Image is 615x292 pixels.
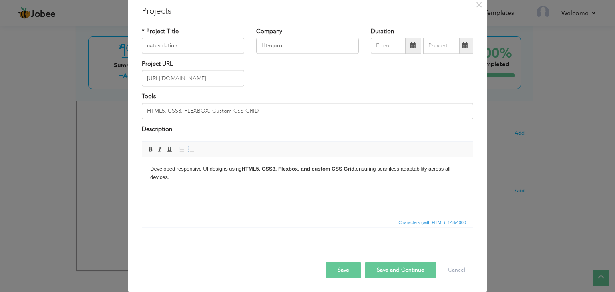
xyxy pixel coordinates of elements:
[142,60,173,68] label: Project URL
[142,125,172,133] label: Description
[440,262,473,278] button: Cancel
[187,145,195,154] a: Insert/Remove Bulleted List
[142,27,179,36] label: * Project Title
[142,93,156,101] label: Tools
[365,262,436,278] button: Save and Continue
[142,157,473,217] iframe: Rich Text Editor, projectEditor
[155,145,164,154] a: Italic
[142,5,473,17] h3: Projects
[326,262,361,278] button: Save
[371,27,394,36] label: Duration
[371,38,405,54] input: From
[256,27,282,36] label: Company
[397,219,468,226] div: Statistics
[177,145,186,154] a: Insert/Remove Numbered List
[423,38,460,54] input: Present
[146,145,155,154] a: Bold
[397,219,468,226] span: Characters (with HTML): 148/4000
[165,145,174,154] a: Underline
